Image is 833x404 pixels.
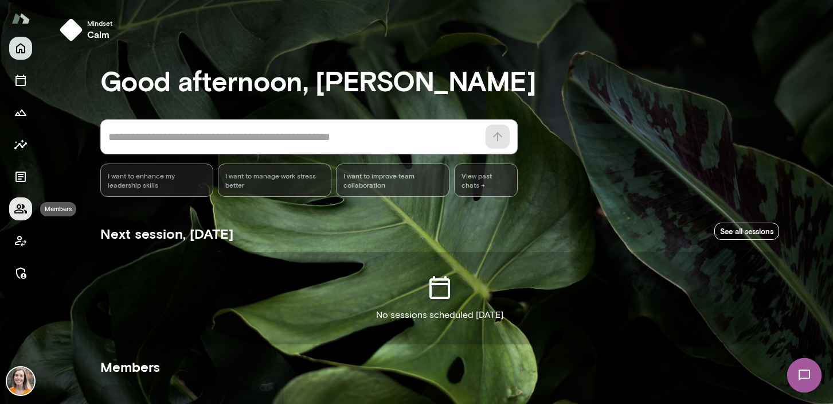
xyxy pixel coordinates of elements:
[7,367,34,395] img: Carrie Kelly
[87,28,112,41] h6: calm
[9,230,32,252] button: Client app
[714,223,779,240] a: See all sessions
[9,165,32,188] button: Documents
[225,171,324,189] span: I want to manage work stress better
[100,64,779,96] h3: Good afternoon, [PERSON_NAME]
[55,14,122,46] button: Mindsetcalm
[9,133,32,156] button: Insights
[343,171,442,189] span: I want to improve team collaboration
[40,202,76,216] div: Members
[218,164,331,197] div: I want to manage work stress better
[60,18,83,41] img: mindset
[454,164,518,197] span: View past chats ->
[11,7,30,29] img: Mento
[87,18,112,28] span: Mindset
[9,101,32,124] button: Growth Plan
[108,171,206,189] span: I want to enhance my leadership skills
[9,197,32,220] button: Members
[9,262,32,285] button: Manage
[100,164,214,197] div: I want to enhance my leadership skills
[9,37,32,60] button: Home
[100,358,779,376] h5: Members
[336,164,449,197] div: I want to improve team collaboration
[100,224,233,243] h5: Next session, [DATE]
[376,308,503,322] p: No sessions scheduled [DATE]
[9,69,32,92] button: Sessions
